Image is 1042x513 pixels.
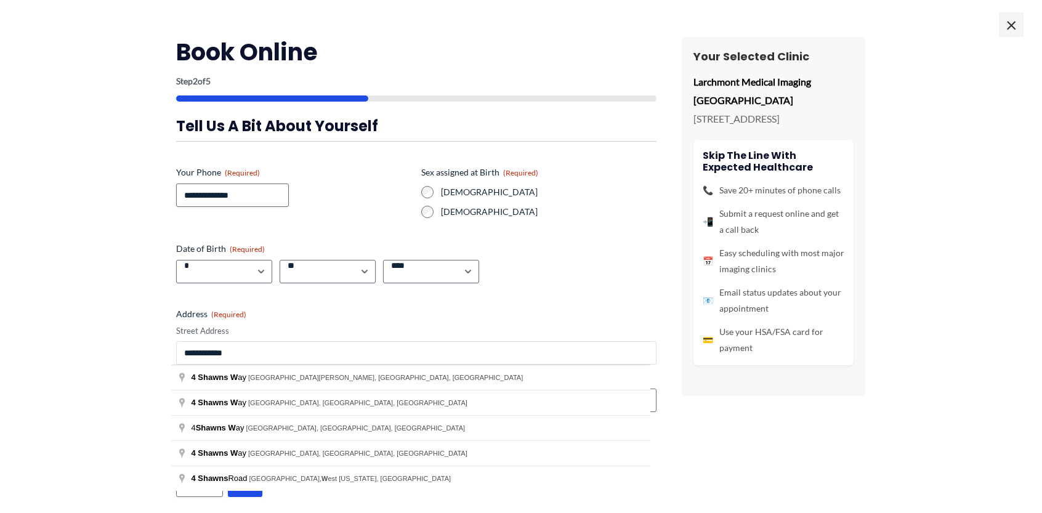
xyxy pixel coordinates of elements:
li: Email status updates about your appointment [703,285,844,317]
span: 5 [206,76,211,86]
span: W [321,475,328,482]
span: ay [191,398,248,407]
span: [GEOGRAPHIC_DATA][PERSON_NAME], [GEOGRAPHIC_DATA], [GEOGRAPHIC_DATA] [248,374,523,381]
span: (Required) [211,310,246,319]
span: ay [191,448,248,458]
span: ay [191,373,248,382]
span: 4 [191,373,195,382]
legend: Sex assigned at Birth [421,166,538,179]
span: 4 [191,398,195,407]
span: 📲 [703,214,713,230]
legend: Address [176,308,246,320]
h2: Book Online [176,37,656,67]
li: Save 20+ minutes of phone calls [703,182,844,198]
span: Road [191,474,249,483]
span: 📞 [703,182,713,198]
span: (Required) [230,244,265,254]
h3: Tell us a bit about yourself [176,116,656,135]
span: 4 Shawns [191,474,228,483]
span: Shawns W [198,373,238,382]
label: Your Phone [176,166,411,179]
span: 4 ay [191,423,246,432]
h3: Your Selected Clinic [693,49,854,63]
span: (Required) [225,168,260,177]
p: [STREET_ADDRESS] [693,110,854,128]
span: Shawns W [196,423,236,432]
p: Larchmont Medical Imaging [GEOGRAPHIC_DATA] [693,73,854,109]
h4: Skip the line with Expected Healthcare [703,150,844,173]
li: Use your HSA/FSA card for payment [703,324,844,356]
legend: Date of Birth [176,243,265,255]
span: 4 Shawns W [191,448,238,458]
span: 2 [193,76,198,86]
label: [DEMOGRAPHIC_DATA] [441,206,656,218]
span: × [999,12,1024,37]
span: [GEOGRAPHIC_DATA], [GEOGRAPHIC_DATA], [GEOGRAPHIC_DATA] [246,424,465,432]
span: [GEOGRAPHIC_DATA], est [US_STATE], [GEOGRAPHIC_DATA] [249,475,451,482]
span: 💳 [703,332,713,348]
span: Shawns W [198,398,238,407]
span: [GEOGRAPHIC_DATA], [GEOGRAPHIC_DATA], [GEOGRAPHIC_DATA] [248,399,467,406]
p: Step of [176,77,656,86]
label: Street Address [176,325,656,337]
li: Submit a request online and get a call back [703,206,844,238]
span: 📧 [703,293,713,309]
span: [GEOGRAPHIC_DATA], [GEOGRAPHIC_DATA], [GEOGRAPHIC_DATA] [248,450,467,457]
span: 📅 [703,253,713,269]
span: (Required) [503,168,538,177]
label: [DEMOGRAPHIC_DATA] [441,186,656,198]
li: Easy scheduling with most major imaging clinics [703,245,844,277]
